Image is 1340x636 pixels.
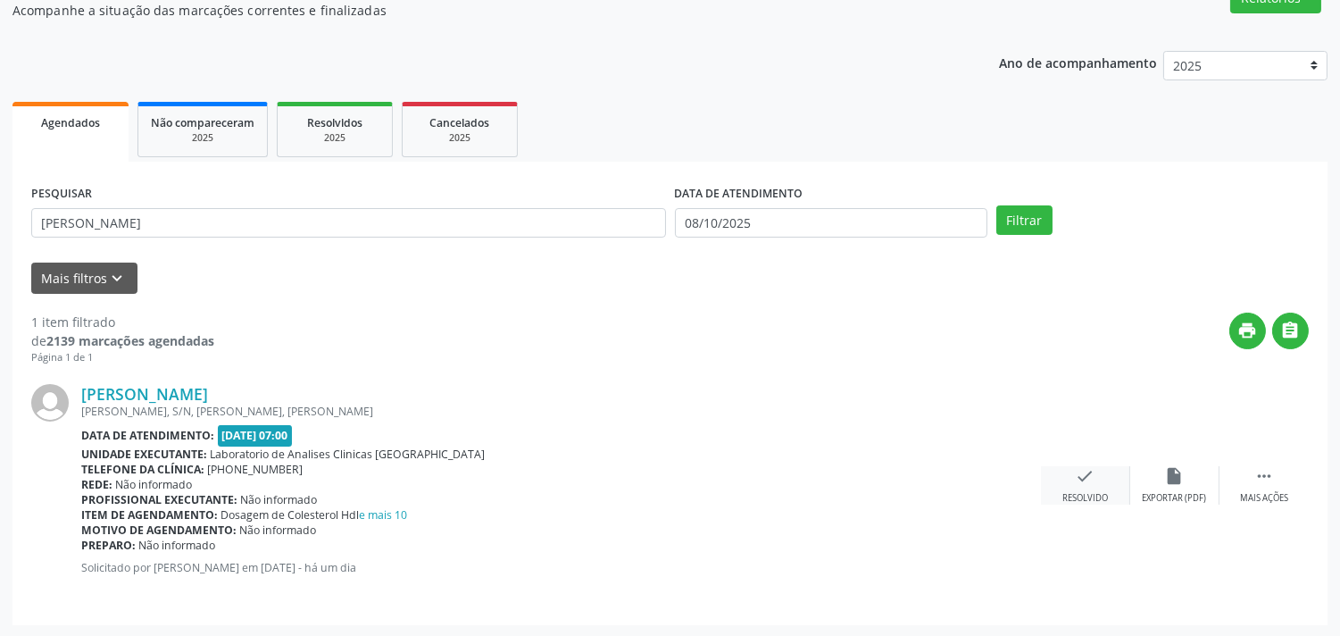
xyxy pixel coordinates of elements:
[31,350,214,365] div: Página 1 de 1
[12,1,933,20] p: Acompanhe a situação das marcações correntes e finalizadas
[81,462,204,477] b: Telefone da clínica:
[675,208,987,238] input: Selecione um intervalo
[1143,492,1207,505] div: Exportar (PDF)
[81,538,136,553] b: Preparo:
[81,447,207,462] b: Unidade executante:
[139,538,216,553] span: Não informado
[1062,492,1108,505] div: Resolvido
[31,263,137,294] button: Mais filtroskeyboard_arrow_down
[1238,321,1258,340] i: print
[81,492,237,507] b: Profissional executante:
[1254,466,1274,486] i: 
[81,523,237,538] b: Motivo de agendamento:
[116,477,193,492] span: Não informado
[221,507,408,523] span: Dosagem de Colesterol Hdl
[46,332,214,349] strong: 2139 marcações agendadas
[81,384,208,404] a: [PERSON_NAME]
[81,507,218,523] b: Item de agendamento:
[211,447,486,462] span: Laboratorio de Analises Clinicas [GEOGRAPHIC_DATA]
[1229,313,1266,349] button: print
[1272,313,1309,349] button: 
[41,115,100,130] span: Agendados
[31,208,666,238] input: Nome, CNS
[81,428,214,443] b: Data de atendimento:
[360,507,408,523] a: e mais 10
[1076,466,1095,486] i: check
[675,180,803,208] label: DATA DE ATENDIMENTO
[151,131,254,145] div: 2025
[999,51,1157,73] p: Ano de acompanhamento
[108,269,128,289] i: keyboard_arrow_down
[996,205,1053,236] button: Filtrar
[430,115,490,130] span: Cancelados
[241,492,318,507] span: Não informado
[81,477,112,492] b: Rede:
[81,560,1041,575] p: Solicitado por [PERSON_NAME] em [DATE] - há um dia
[218,425,293,446] span: [DATE] 07:00
[81,404,1041,419] div: [PERSON_NAME], S/N, [PERSON_NAME], [PERSON_NAME]
[208,462,304,477] span: [PHONE_NUMBER]
[31,331,214,350] div: de
[1281,321,1301,340] i: 
[415,131,504,145] div: 2025
[151,115,254,130] span: Não compareceram
[31,313,214,331] div: 1 item filtrado
[290,131,379,145] div: 2025
[31,384,69,422] img: img
[307,115,362,130] span: Resolvidos
[31,180,92,208] label: PESQUISAR
[1165,466,1185,486] i: insert_drive_file
[240,523,317,538] span: Não informado
[1240,492,1288,505] div: Mais ações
